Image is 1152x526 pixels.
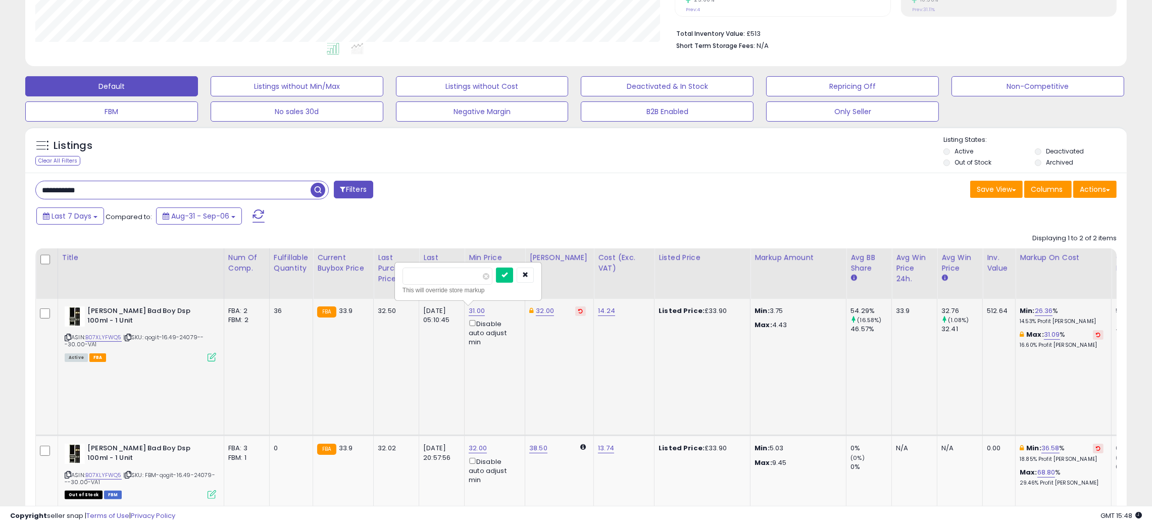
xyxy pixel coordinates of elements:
[87,444,210,465] b: [PERSON_NAME] Bad Boy Dsp 100ml - 1 Unit
[378,306,411,315] div: 32.50
[536,306,554,316] a: 32.00
[1116,454,1130,462] small: (0%)
[274,252,309,274] div: Fulfillable Quantity
[469,318,517,347] div: Disable auto adjust min
[339,443,353,453] span: 33.9
[850,454,865,462] small: (0%)
[378,444,411,453] div: 32.02
[755,458,772,467] strong: Max:
[987,252,1011,274] div: Inv. value
[334,181,373,198] button: Filters
[36,207,104,225] button: Last 7 Days
[1100,511,1142,520] span: 2025-09-14 15:48 GMT
[941,325,982,334] div: 32.41
[104,491,122,499] span: FBM
[598,306,615,316] a: 14.24
[955,158,991,167] label: Out of Stock
[87,306,210,328] b: [PERSON_NAME] Bad Boy Dsp 100ml - 1 Unit
[469,456,517,485] div: Disable auto adjust min
[1020,456,1104,463] p: 18.85% Profit [PERSON_NAME]
[659,443,705,453] b: Listed Price:
[423,444,457,462] div: [DATE] 20:57:56
[89,353,107,362] span: FBA
[274,306,305,315] div: 36
[659,306,705,315] b: Listed Price:
[755,252,842,263] div: Markup Amount
[65,353,88,362] span: All listings currently available for purchase on Amazon
[941,274,947,283] small: Avg Win Price.
[941,444,975,453] div: N/A
[156,207,242,225] button: Aug-31 - Sep-06
[755,321,838,330] p: 4.43
[1020,306,1104,325] div: %
[54,139,92,153] h5: Listings
[1041,443,1060,453] a: 36.58
[850,274,857,283] small: Avg BB Share.
[1032,234,1117,243] div: Displaying 1 to 2 of 2 items
[955,147,973,155] label: Active
[10,511,47,520] strong: Copyright
[85,471,122,480] a: B07XLYFWQ5
[86,511,129,520] a: Terms of Use
[686,7,700,13] small: Prev: 4
[755,458,838,467] p: 9.45
[1026,330,1044,339] b: Max:
[469,252,521,263] div: Min Price
[469,306,485,316] a: 31.00
[1020,480,1104,487] p: 29.46% Profit [PERSON_NAME]
[10,511,175,521] div: seller snap | |
[131,511,175,520] a: Privacy Policy
[1046,158,1073,167] label: Archived
[676,29,745,38] b: Total Inventory Value:
[65,306,216,360] div: ASIN:
[1035,306,1053,316] a: 26.36
[581,101,754,122] button: B2B Enabled
[228,252,265,274] div: Num of Comp.
[403,285,534,295] div: This will override store markup
[987,306,1008,315] div: 512.64
[659,252,746,263] div: Listed Price
[317,252,369,274] div: Current Buybox Price
[35,156,80,166] div: Clear All Filters
[62,252,220,263] div: Title
[1046,147,1084,155] label: Deactivated
[941,252,978,274] div: Avg Win Price
[659,444,742,453] div: £33.90
[52,211,91,221] span: Last 7 Days
[65,471,215,486] span: | SKU: FBM-qogit-16.49-24079---30.00-VA1
[598,252,650,274] div: Cost (Exc. VAT)
[378,252,415,284] div: Last Purchase Price
[396,101,569,122] button: Negative Margin
[25,76,198,96] button: Default
[766,76,939,96] button: Repricing Off
[25,101,198,122] button: FBM
[1020,444,1104,462] div: %
[529,252,589,263] div: [PERSON_NAME]
[228,315,262,325] div: FBM: 2
[755,306,838,315] p: 3.75
[317,306,336,318] small: FBA
[171,211,229,221] span: Aug-31 - Sep-06
[757,41,769,50] span: N/A
[676,27,1109,39] li: £513
[228,306,262,315] div: FBA: 2
[598,443,614,453] a: 13.74
[228,444,262,453] div: FBA: 3
[1020,330,1104,349] div: %
[766,101,939,122] button: Only Seller
[85,333,122,342] a: B07XLYFWQ5
[65,333,204,348] span: | SKU: qogit-16.49-24079---30.00-VA1
[65,444,85,464] img: 416OHaeqgXL._SL40_.jpg
[1020,252,1107,263] div: Markup on Cost
[106,212,152,222] span: Compared to:
[1026,443,1041,453] b: Min:
[850,252,887,274] div: Avg BB Share
[65,444,216,498] div: ASIN:
[896,444,929,453] div: N/A
[1044,330,1060,340] a: 31.09
[755,320,772,330] strong: Max:
[850,444,891,453] div: 0%
[581,76,754,96] button: Deactivated & In Stock
[1024,181,1072,198] button: Columns
[943,135,1127,145] p: Listing States:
